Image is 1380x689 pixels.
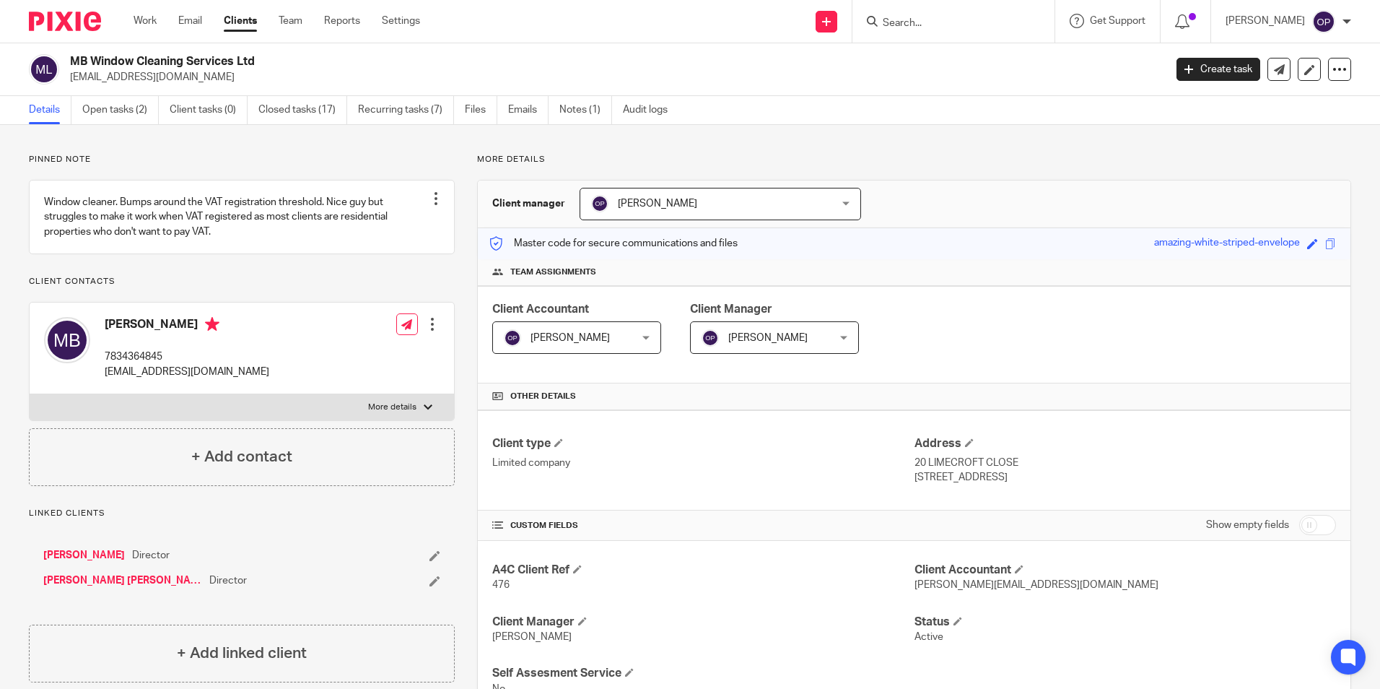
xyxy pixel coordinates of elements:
[504,329,521,347] img: svg%3E
[279,14,302,28] a: Team
[492,580,510,590] span: 476
[702,329,719,347] img: svg%3E
[477,154,1351,165] p: More details
[1176,58,1260,81] a: Create task
[1312,10,1335,33] img: svg%3E
[43,573,202,588] a: [PERSON_NAME] [PERSON_NAME]
[209,573,247,588] span: Director
[132,548,170,563] span: Director
[82,96,159,124] a: Open tasks (2)
[492,436,914,451] h4: Client type
[29,54,59,84] img: svg%3E
[492,632,572,642] span: [PERSON_NAME]
[914,580,1158,590] span: [PERSON_NAME][EMAIL_ADDRESS][DOMAIN_NAME]
[914,436,1336,451] h4: Address
[29,12,101,31] img: Pixie
[70,54,938,69] h2: MB Window Cleaning Services Ltd
[591,195,608,212] img: svg%3E
[728,333,808,343] span: [PERSON_NAME]
[914,563,1336,578] h4: Client Accountant
[492,615,914,630] h4: Client Manager
[224,14,257,28] a: Clients
[177,642,307,664] h4: + Add linked client
[105,350,269,364] p: 7834364845
[881,17,1011,30] input: Search
[44,317,90,363] img: svg%3E
[43,548,125,563] a: [PERSON_NAME]
[178,14,202,28] a: Email
[510,391,576,402] span: Other details
[258,96,347,124] a: Closed tasks (17)
[510,266,596,278] span: Team assignments
[530,333,610,343] span: [PERSON_NAME]
[492,666,914,681] h4: Self Assesment Service
[358,96,454,124] a: Recurring tasks (7)
[29,154,455,165] p: Pinned note
[492,196,565,211] h3: Client manager
[914,470,1336,485] p: [STREET_ADDRESS]
[70,70,1155,84] p: [EMAIL_ADDRESS][DOMAIN_NAME]
[1154,235,1300,252] div: amazing-white-striped-envelope
[559,96,612,124] a: Notes (1)
[914,615,1336,630] h4: Status
[170,96,248,124] a: Client tasks (0)
[205,317,219,331] i: Primary
[29,96,71,124] a: Details
[492,520,914,532] h4: CUSTOM FIELDS
[492,303,589,315] span: Client Accountant
[489,236,738,251] p: Master code for secure communications and files
[1090,16,1145,26] span: Get Support
[105,317,269,335] h4: [PERSON_NAME]
[105,365,269,379] p: [EMAIL_ADDRESS][DOMAIN_NAME]
[29,508,455,519] p: Linked clients
[382,14,420,28] a: Settings
[324,14,360,28] a: Reports
[465,96,497,124] a: Files
[914,456,1336,470] p: 20 LIMECROFT CLOSE
[1226,14,1305,28] p: [PERSON_NAME]
[618,199,697,209] span: [PERSON_NAME]
[690,303,772,315] span: Client Manager
[492,563,914,578] h4: A4C Client Ref
[623,96,678,124] a: Audit logs
[29,276,455,287] p: Client contacts
[191,446,292,468] h4: + Add contact
[1206,518,1289,532] label: Show empty fields
[508,96,549,124] a: Emails
[134,14,157,28] a: Work
[492,456,914,470] p: Limited company
[368,402,416,413] p: More details
[914,632,943,642] span: Active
